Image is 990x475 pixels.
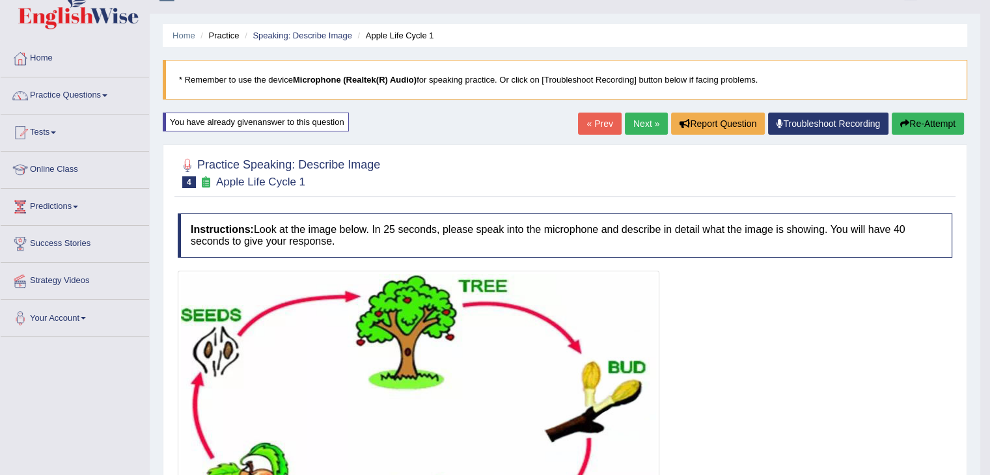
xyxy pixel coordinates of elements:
a: Home [1,40,149,73]
span: 4 [182,176,196,188]
li: Apple Life Cycle 1 [354,29,433,42]
a: Practice Questions [1,77,149,110]
div: You have already given answer to this question [163,113,349,131]
li: Practice [197,29,239,42]
small: Exam occurring question [199,176,213,189]
a: Strategy Videos [1,263,149,295]
a: Online Class [1,152,149,184]
a: Your Account [1,300,149,332]
button: Re-Attempt [892,113,964,135]
button: Report Question [671,113,765,135]
a: Home [172,31,195,40]
a: Next » [625,113,668,135]
h4: Look at the image below. In 25 seconds, please speak into the microphone and describe in detail w... [178,213,952,257]
a: Success Stories [1,226,149,258]
a: Predictions [1,189,149,221]
a: Tests [1,115,149,147]
b: Instructions: [191,224,254,235]
blockquote: * Remember to use the device for speaking practice. Or click on [Troubleshoot Recording] button b... [163,60,967,100]
small: Apple Life Cycle 1 [216,176,305,188]
a: Speaking: Describe Image [253,31,351,40]
b: Microphone (Realtek(R) Audio) [293,75,417,85]
a: Troubleshoot Recording [768,113,888,135]
h2: Practice Speaking: Describe Image [178,156,380,188]
a: « Prev [578,113,621,135]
